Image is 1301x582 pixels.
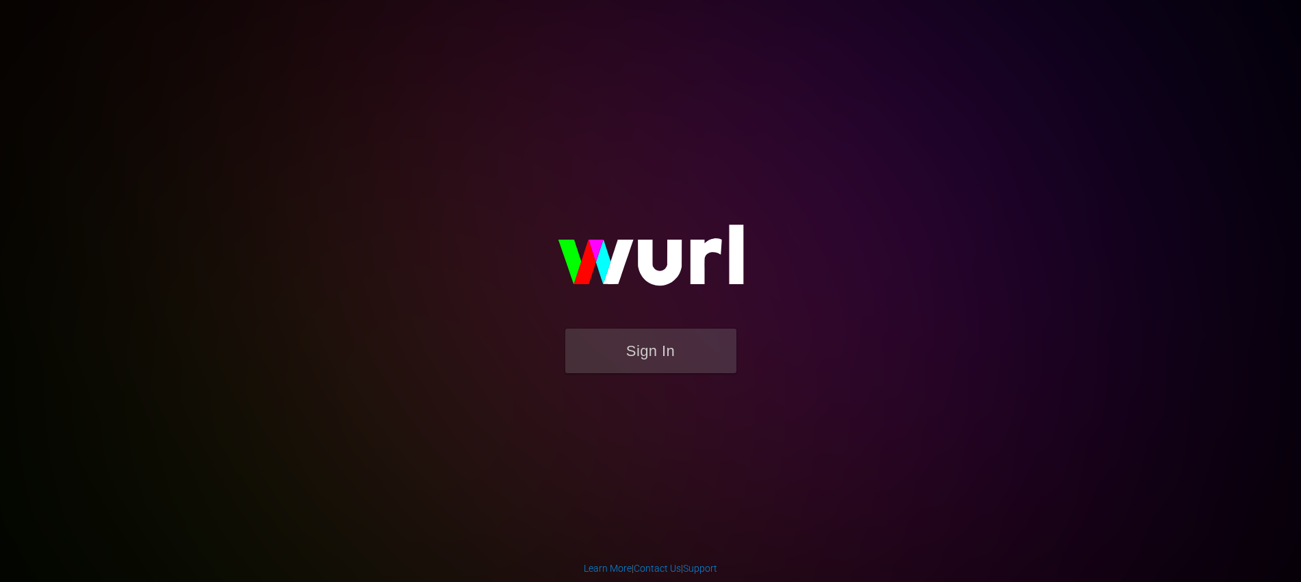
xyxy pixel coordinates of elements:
button: Sign In [565,329,736,373]
a: Learn More [584,563,632,574]
a: Support [683,563,717,574]
a: Contact Us [634,563,681,574]
div: | | [584,561,717,575]
img: wurl-logo-on-black-223613ac3d8ba8fe6dc639794a292ebdb59501304c7dfd60c99c58986ef67473.svg [514,195,788,328]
